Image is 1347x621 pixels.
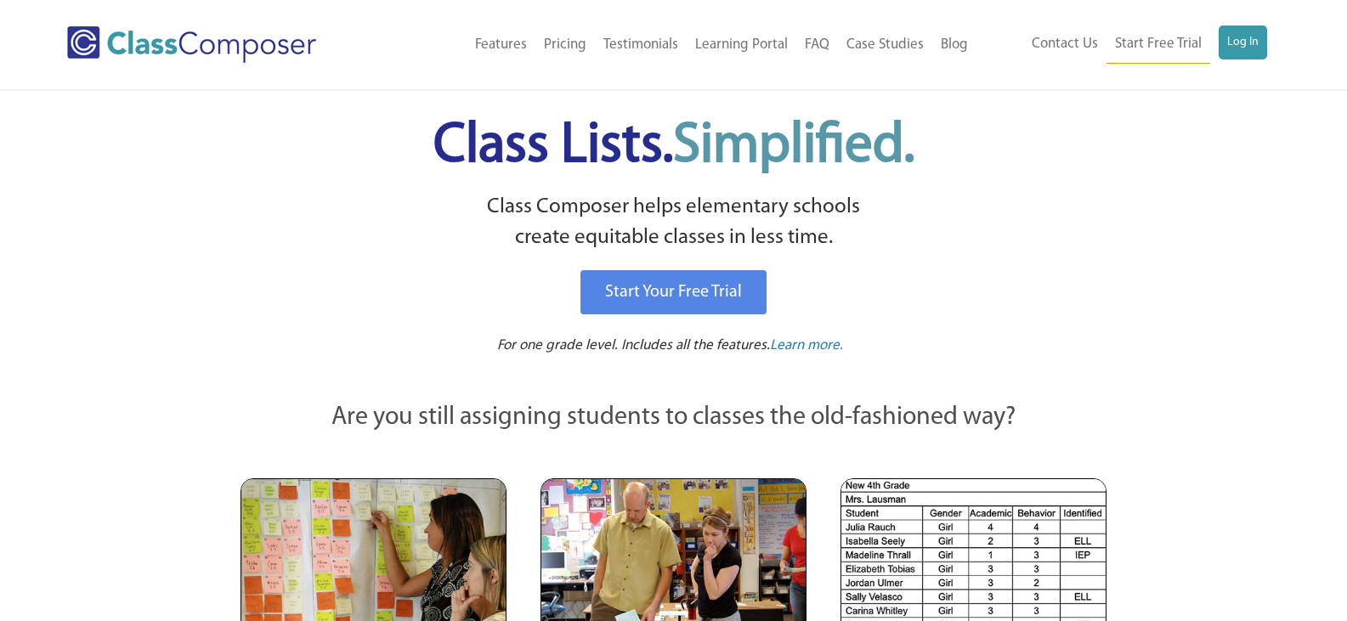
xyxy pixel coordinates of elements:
[467,26,535,64] a: Features
[796,26,838,64] a: FAQ
[238,192,1110,254] p: Class Composer helps elementary schools create equitable classes in less time.
[1023,25,1106,63] a: Contact Us
[241,399,1107,437] p: Are you still assigning students to classes the old-fashioned way?
[932,26,976,64] a: Blog
[433,119,914,174] span: Class Lists.
[770,336,843,357] a: Learn more.
[535,26,595,64] a: Pricing
[497,338,770,353] span: For one grade level. Includes all the features.
[687,26,796,64] a: Learning Portal
[673,119,914,174] span: Simplified.
[976,25,1267,64] nav: Header Menu
[383,26,976,64] nav: Header Menu
[1219,25,1267,59] a: Log In
[770,338,843,353] span: Learn more.
[1106,25,1210,64] a: Start Free Trial
[67,26,316,63] img: Class Composer
[580,270,767,314] a: Start Your Free Trial
[605,284,742,301] span: Start Your Free Trial
[595,26,687,64] a: Testimonials
[838,26,932,64] a: Case Studies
